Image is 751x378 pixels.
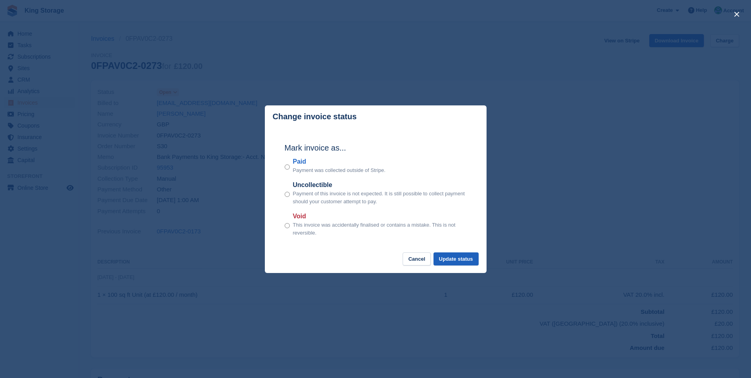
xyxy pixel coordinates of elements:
label: Paid [293,157,386,166]
label: Void [293,212,467,221]
h2: Mark invoice as... [285,142,467,154]
button: Update status [433,252,479,265]
p: This invoice was accidentally finalised or contains a mistake. This is not reversible. [293,221,467,237]
p: Payment was collected outside of Stripe. [293,166,386,174]
button: close [730,8,743,21]
button: Cancel [403,252,431,265]
p: Change invoice status [273,112,357,121]
p: Payment of this invoice is not expected. It is still possible to collect payment should your cust... [293,190,467,205]
label: Uncollectible [293,180,467,190]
